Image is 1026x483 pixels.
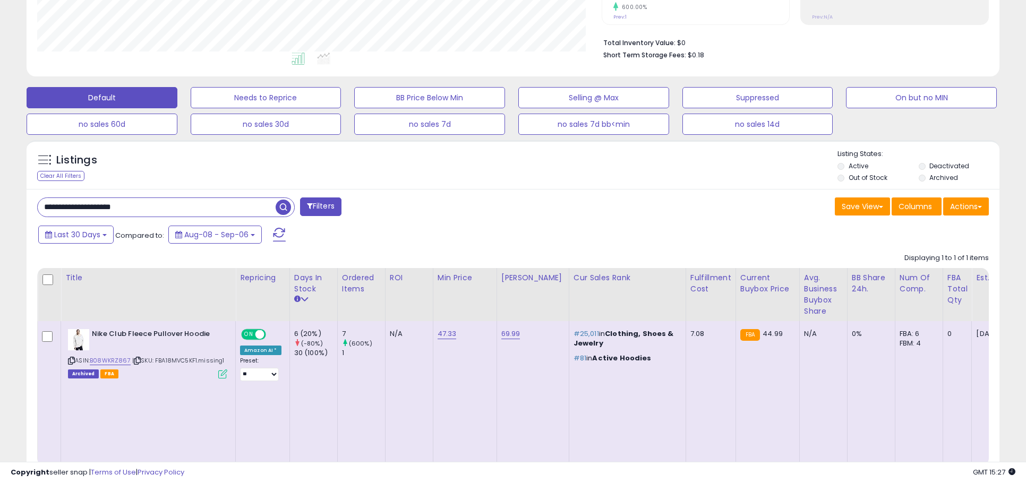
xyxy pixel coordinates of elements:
div: Title [65,272,231,283]
small: Prev: 1 [613,14,627,20]
h5: Listings [56,153,97,168]
div: N/A [390,329,425,339]
span: Listings that have been deleted from Seller Central [68,369,99,378]
div: ASIN: [68,329,227,377]
a: B08WKRZ867 [90,356,131,365]
label: Deactivated [929,161,969,170]
p: Listing States: [837,149,999,159]
div: seller snap | | [11,468,184,478]
button: no sales 30d [191,114,341,135]
div: FBA: 6 [900,329,935,339]
a: 69.99 [501,329,520,339]
div: 1 [342,348,385,358]
strong: Copyright [11,467,49,477]
div: Clear All Filters [37,171,84,181]
a: Terms of Use [91,467,136,477]
div: Amazon AI * [240,346,281,355]
span: 2025-10-7 15:27 GMT [973,467,1015,477]
button: Save View [835,197,890,215]
div: 30 (100%) [294,348,337,358]
span: ON [242,330,255,339]
b: Total Inventory Value: [603,38,676,47]
div: [PERSON_NAME] [501,272,565,283]
span: Compared to: [115,230,164,240]
div: 7 [342,329,385,339]
div: Fulfillment Cost [690,272,731,295]
a: Privacy Policy [138,467,184,477]
div: Ordered Items [342,272,381,295]
span: #81 [574,353,586,363]
span: | SKU: FBA18MVC5KF1.missing1 [132,356,225,365]
img: 415Ya6oJHLL._SL40_.jpg [68,329,89,350]
div: 0% [852,329,887,339]
label: Active [849,161,868,170]
button: Suppressed [682,87,833,108]
span: Columns [899,201,932,212]
button: Aug-08 - Sep-06 [168,226,262,244]
button: Default [27,87,177,108]
label: Out of Stock [849,173,887,182]
span: 44.99 [763,329,783,339]
span: $0.18 [688,50,704,60]
b: Short Term Storage Fees: [603,50,686,59]
button: Selling @ Max [518,87,669,108]
div: Repricing [240,272,285,283]
span: OFF [264,330,281,339]
small: 600.00% [618,3,647,11]
span: FBA [100,369,118,378]
label: Archived [929,173,958,182]
small: (600%) [349,339,372,348]
button: no sales 7d [354,114,505,135]
button: no sales 14d [682,114,833,135]
small: (-80%) [301,339,323,348]
div: 7.08 [690,329,728,339]
button: Filters [300,197,341,216]
div: Current Buybox Price [740,272,795,295]
span: Clothing, Shoes & Jewelry [574,329,674,348]
div: BB Share 24h. [852,272,891,295]
li: $0 [603,36,981,48]
span: #25,011 [574,329,599,339]
div: Days In Stock [294,272,333,295]
div: FBM: 4 [900,339,935,348]
div: Preset: [240,357,281,381]
p: in [574,353,678,363]
button: BB Price Below Min [354,87,505,108]
small: Prev: N/A [812,14,833,20]
div: Avg. Business Buybox Share [804,272,843,317]
button: Needs to Reprice [191,87,341,108]
span: Aug-08 - Sep-06 [184,229,249,240]
div: 6 (20%) [294,329,337,339]
button: Last 30 Days [38,226,114,244]
b: Nike Club Fleece Pullover Hoodie [92,329,221,342]
div: Displaying 1 to 1 of 1 items [904,253,989,263]
div: 0 [947,329,964,339]
small: Days In Stock. [294,295,301,304]
div: FBA Total Qty [947,272,968,306]
a: 47.33 [438,329,457,339]
span: Active Hoodies [592,353,651,363]
button: Actions [943,197,989,215]
button: On but no MIN [846,87,997,108]
div: Num of Comp. [900,272,938,295]
button: Columns [892,197,942,215]
div: Min Price [438,272,492,283]
button: no sales 60d [27,114,177,135]
div: ROI [390,272,429,283]
div: Cur Sales Rank [574,272,681,283]
button: no sales 7d bb<min [518,114,669,135]
small: FBA [740,329,760,341]
span: Last 30 Days [54,229,100,240]
div: N/A [804,329,839,339]
p: in [574,329,678,348]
